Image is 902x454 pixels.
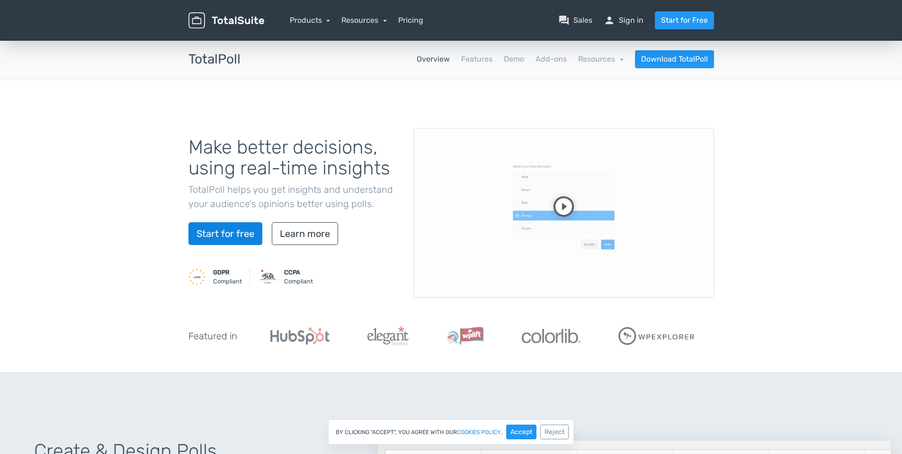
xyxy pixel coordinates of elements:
a: Start for Free [655,11,714,29]
a: Products [290,16,330,25]
a: personSign in [604,15,643,26]
img: WPLift [447,327,484,345]
h3: TotalPoll [188,52,241,67]
img: WPExplorer [618,327,695,345]
button: Accept [506,425,536,439]
h5: Featured in [188,331,237,341]
a: Learn more [272,222,338,245]
div: By clicking "Accept", you agree with our . [328,419,574,445]
a: Overview [417,54,450,65]
img: Colorlib [522,329,580,343]
img: GDPR [188,268,205,285]
a: Demo [504,54,524,65]
a: Start for free [188,222,262,245]
a: Add-ons [536,54,567,65]
a: Resources [578,54,624,64]
a: Download TotalPoll [635,50,714,68]
button: Reject [540,425,569,439]
img: ElegantThemes [367,327,409,345]
img: CCPA [259,268,277,285]
img: Hubspot [270,327,330,345]
a: Pricing [398,15,423,26]
p: TotalPoll helps you get insights and understand your audience's opinions better using polls. [188,182,399,211]
a: question_answerSales [558,15,592,26]
span: person [604,15,615,26]
a: cookies policy [457,429,501,435]
small: Compliant [284,268,313,286]
small: Compliant [213,268,242,286]
strong: GDPR [213,269,230,276]
strong: CCPA [284,269,300,276]
h1: Make better decisions, using real-time insights [188,137,399,179]
a: Features [461,54,492,65]
a: Resources [341,16,387,25]
span: question_answer [558,15,570,26]
img: TotalSuite for WordPress [188,12,264,29]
